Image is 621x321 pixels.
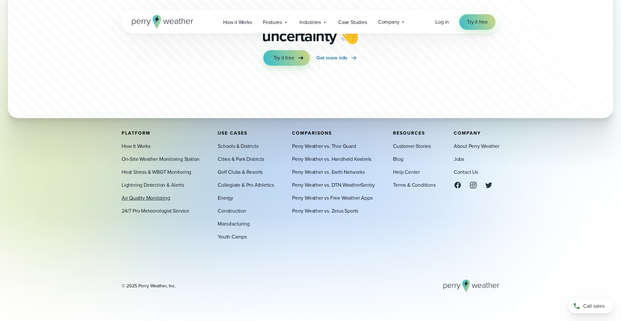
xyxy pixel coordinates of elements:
a: Blog [393,155,403,163]
a: Collegiate & Pro Athletics [218,181,274,189]
a: About Perry Weather [454,142,499,150]
a: Youth Camps [218,233,247,241]
a: Customer Stories [393,142,431,150]
a: Air Quality Monitoring [122,194,170,202]
div: © 2025 Perry Weather, Inc. [122,283,176,289]
a: Perry Weather vs. Handheld Kestrels [292,155,371,163]
a: Log in [435,18,449,26]
a: Get more info [316,50,358,66]
span: Comparisons [292,130,332,137]
a: Cities & Park Districts [218,155,264,163]
a: Contact Us [454,168,478,176]
a: How It Works [122,142,150,150]
a: Manufacturing [218,220,249,228]
span: Try it free [274,54,294,62]
a: Heat Stress & WBGT Monitoring [122,168,191,176]
a: Golf Clubs & Resorts [218,168,263,176]
span: Use Cases [218,130,247,137]
span: Case Studies [338,18,367,26]
a: Terms & Conditions [393,181,435,189]
span: Get more info [316,54,347,62]
p: Say goodbye to weather uncertainty 👋 [228,9,393,45]
span: Platform [122,130,150,137]
span: Try it free [467,18,488,26]
a: Try it free [263,50,310,66]
a: Case Studies [333,16,373,29]
a: Call sales [568,299,613,313]
a: Perry Weather vs. Zelus Sports [292,207,358,215]
span: How it Works [223,18,252,26]
a: 24/7 Pro Meteorologist Service [122,207,189,215]
a: On-Site Weather Monitoring Station [122,155,200,163]
a: Lightning Detection & Alerts [122,181,184,189]
span: Company [378,18,399,26]
a: Schools & Districts [218,142,258,150]
a: Perry Weather vs Free Weather Apps [292,194,372,202]
span: Features [263,18,282,26]
a: Help Center [393,168,420,176]
span: Company [454,130,481,137]
a: Try it free [459,14,496,30]
span: Call sales [583,302,605,310]
a: Perry Weather vs. Earth Networks [292,168,365,176]
a: Jobs [454,155,464,163]
a: Perry Weather vs. Thor Guard [292,142,356,150]
a: Construction [218,207,246,215]
a: Energy [218,194,233,202]
span: Industries [300,18,321,26]
span: Resources [393,130,425,137]
a: Perry Weather vs. DTN WeatherSentry [292,181,375,189]
a: How it Works [218,16,257,29]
